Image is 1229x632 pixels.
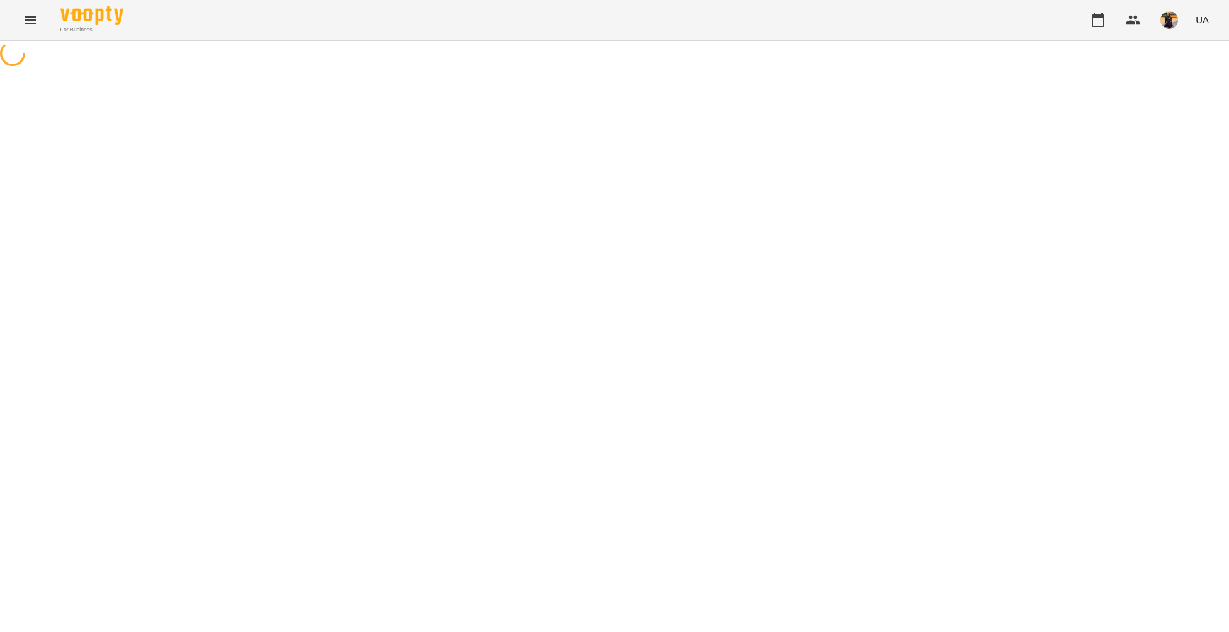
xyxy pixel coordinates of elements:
span: For Business [60,26,123,34]
img: d9e4fe055f4d09e87b22b86a2758fb91.jpg [1160,11,1178,29]
img: Voopty Logo [60,6,123,25]
span: UA [1196,13,1209,26]
button: UA [1191,8,1214,31]
button: Menu [15,5,45,35]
